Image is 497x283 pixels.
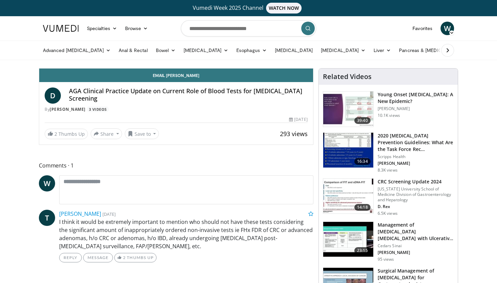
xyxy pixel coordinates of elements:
[354,204,371,211] span: 14:18
[39,69,313,82] a: Email [PERSON_NAME]
[45,106,308,112] div: By
[39,210,55,226] a: T
[378,243,454,249] p: Cedars Sinai
[323,133,373,168] img: 1ac37fbe-7b52-4c81-8c6c-a0dd688d0102.150x105_q85_crop-smart_upscale.jpg
[83,22,121,35] a: Specialties
[50,106,86,112] a: [PERSON_NAME]
[45,129,88,139] a: 2 Thumbs Up
[180,44,232,57] a: [MEDICAL_DATA]
[378,222,454,242] h3: Management of [MEDICAL_DATA] [MEDICAL_DATA] with Ulcerative [MEDICAL_DATA]
[323,179,373,214] img: 91500494-a7c6-4302-a3df-6280f031e251.150x105_q85_crop-smart_upscale.jpg
[378,113,400,118] p: 10.1K views
[378,250,454,255] p: [PERSON_NAME]
[54,131,57,137] span: 2
[378,154,454,159] p: Scripps Health
[370,44,395,57] a: Liver
[114,253,157,262] a: 2 Thumbs Up
[378,161,454,166] p: [PERSON_NAME]
[378,204,454,209] p: D. Rex
[123,255,126,260] span: 2
[59,210,101,217] a: [PERSON_NAME]
[378,257,394,262] p: 95 views
[59,253,82,262] a: Reply
[39,175,55,191] a: W
[378,178,454,185] h3: CRC Screening Update 2024
[378,211,398,216] p: 6.5K views
[323,222,454,262] a: 23:15 Management of [MEDICAL_DATA] [MEDICAL_DATA] with Ulcerative [MEDICAL_DATA] Cedars Sinai [PE...
[121,22,152,35] a: Browse
[115,44,152,57] a: Anal & Rectal
[408,22,436,35] a: Favorites
[83,253,113,262] a: Message
[378,168,398,173] p: 8.3K views
[395,44,474,57] a: Pancreas & [MEDICAL_DATA]
[289,117,307,123] div: [DATE]
[45,87,61,104] a: D
[271,44,317,57] a: [MEDICAL_DATA]
[378,91,454,105] h3: Young Onset [MEDICAL_DATA]: A New Epidemic?
[378,132,454,153] h3: 2020 [MEDICAL_DATA] Prevention Guidelines: What Are the Task Force Rec…
[317,44,370,57] a: [MEDICAL_DATA]
[232,44,271,57] a: Esophagus
[91,128,122,139] button: Share
[44,3,453,14] a: Vumedi Week 2025 ChannelWATCH NOW
[441,22,454,35] a: W
[323,222,373,257] img: 5fe88c0f-9f33-4433-ade1-79b064a0283b.150x105_q85_crop-smart_upscale.jpg
[354,158,371,165] span: 16:34
[69,87,308,102] h4: AGA Clinical Practice Update on Current Role of Blood Tests for [MEDICAL_DATA] Screening
[125,128,159,139] button: Save to
[59,218,313,250] p: I think it would be extremely important to mention who should not have these tests considering th...
[323,178,454,216] a: 14:18 CRC Screening Update 2024 [US_STATE] University School of Medicine Division of Gastroentero...
[152,44,180,57] a: Bowel
[354,117,371,124] span: 39:40
[323,132,454,173] a: 16:34 2020 [MEDICAL_DATA] Prevention Guidelines: What Are the Task Force Rec… Scripps Health [PER...
[378,106,454,111] p: [PERSON_NAME]
[39,161,313,170] span: Comments 1
[354,247,371,254] span: 23:15
[266,3,302,14] span: WATCH NOW
[280,130,308,138] span: 293 views
[43,25,79,32] img: VuMedi Logo
[102,211,116,217] small: [DATE]
[323,92,373,127] img: b23cd043-23fa-4b3f-b698-90acdd47bf2e.150x105_q85_crop-smart_upscale.jpg
[378,186,454,203] p: [US_STATE] University School of Medicine Division of Gastroenterology and Hepatology
[323,73,372,81] h4: Related Videos
[181,20,316,36] input: Search topics, interventions
[87,106,109,112] a: 3 Videos
[323,91,454,127] a: 39:40 Young Onset [MEDICAL_DATA]: A New Epidemic? [PERSON_NAME] 10.1K views
[39,44,115,57] a: Advanced [MEDICAL_DATA]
